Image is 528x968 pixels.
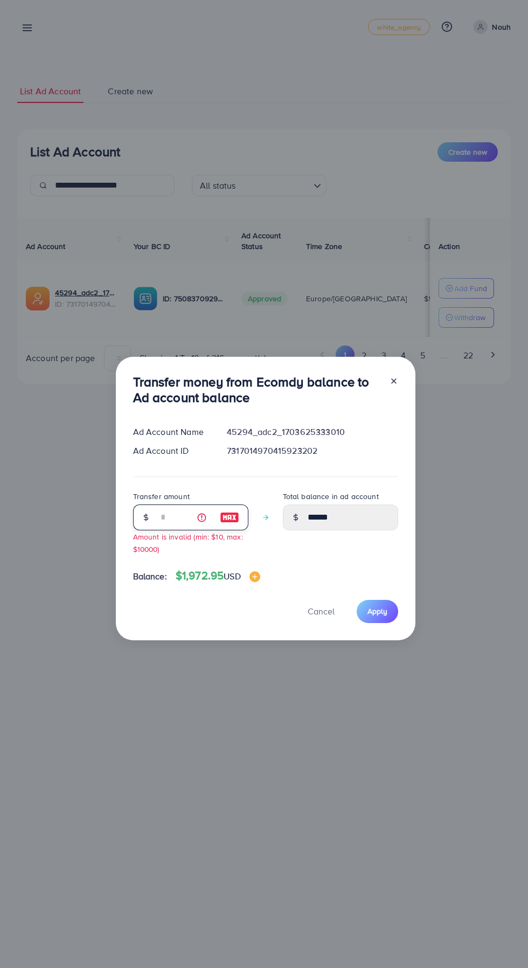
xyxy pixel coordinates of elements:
[133,491,190,502] label: Transfer amount
[133,570,167,583] span: Balance:
[218,426,406,438] div: 45294_adc2_1703625333010
[308,605,335,617] span: Cancel
[218,445,406,457] div: 7317014970415923202
[283,491,379,502] label: Total balance in ad account
[224,570,240,582] span: USD
[357,600,398,623] button: Apply
[176,569,260,583] h4: $1,972.95
[124,426,219,438] div: Ad Account Name
[249,571,260,582] img: image
[367,606,387,617] span: Apply
[124,445,219,457] div: Ad Account ID
[133,374,381,405] h3: Transfer money from Ecomdy balance to Ad account balance
[294,600,348,623] button: Cancel
[220,511,239,524] img: image
[133,531,243,554] small: Amount is invalid (min: $10, max: $10000)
